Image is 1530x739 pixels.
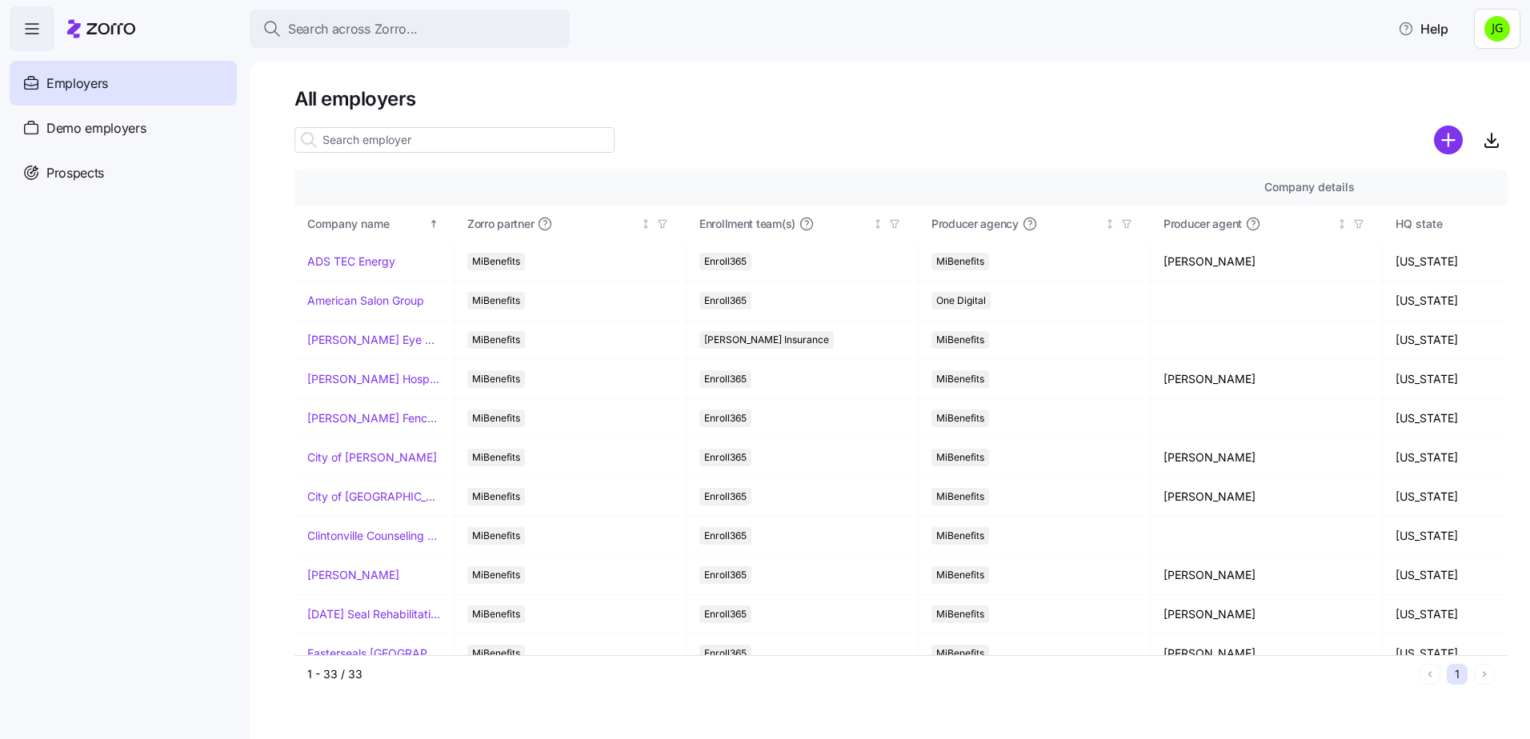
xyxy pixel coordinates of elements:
[919,206,1151,242] th: Producer agencyNot sorted
[307,254,395,270] a: ADS TEC Energy
[472,605,520,623] span: MiBenefits
[687,206,919,242] th: Enrollment team(s)Not sorted
[704,566,747,584] span: Enroll365
[472,370,520,388] span: MiBenefits
[1474,664,1495,685] button: Next page
[307,645,441,661] a: Easterseals [GEOGRAPHIC_DATA] & [GEOGRAPHIC_DATA][US_STATE]
[307,293,424,309] a: American Salon Group
[1447,664,1468,685] button: 1
[307,666,1413,682] div: 1 - 33 / 33
[704,370,747,388] span: Enroll365
[1151,242,1383,282] td: [PERSON_NAME]
[10,106,237,150] a: Demo employers
[704,527,747,545] span: Enroll365
[1434,126,1463,154] svg: add icon
[455,206,687,242] th: Zorro partnerNot sorted
[307,215,426,233] div: Company name
[472,566,520,584] span: MiBenefits
[936,488,984,505] span: MiBenefits
[699,216,795,232] span: Enrollment team(s)
[472,488,520,505] span: MiBenefits
[1104,218,1115,230] div: Not sorted
[704,605,747,623] span: Enroll365
[936,605,984,623] span: MiBenefits
[936,645,984,662] span: MiBenefits
[704,292,747,310] span: Enroll365
[1385,13,1461,45] button: Help
[1151,595,1383,634] td: [PERSON_NAME]
[294,86,1508,111] h1: All employers
[704,409,747,427] span: Enroll365
[872,218,883,230] div: Not sorted
[46,118,146,138] span: Demo employers
[472,253,520,270] span: MiBenefits
[1336,218,1348,230] div: Not sorted
[1420,664,1440,685] button: Previous page
[1151,477,1383,517] td: [PERSON_NAME]
[1151,634,1383,673] td: [PERSON_NAME]
[704,331,829,349] span: [PERSON_NAME] Insurance
[250,10,570,48] button: Search across Zorro...
[472,449,520,466] span: MiBenefits
[46,163,104,183] span: Prospects
[10,150,237,195] a: Prospects
[704,253,747,270] span: Enroll365
[936,292,986,310] span: One Digital
[936,566,984,584] span: MiBenefits
[936,409,984,427] span: MiBenefits
[46,74,108,94] span: Employers
[1151,438,1383,477] td: [PERSON_NAME]
[294,127,615,153] input: Search employer
[640,218,651,230] div: Not sorted
[1484,16,1510,42] img: a4774ed6021b6d0ef619099e609a7ec5
[467,216,534,232] span: Zorro partner
[931,216,1019,232] span: Producer agency
[936,253,984,270] span: MiBenefits
[1164,216,1242,232] span: Producer agent
[1151,556,1383,595] td: [PERSON_NAME]
[1151,360,1383,399] td: [PERSON_NAME]
[472,527,520,545] span: MiBenefits
[472,292,520,310] span: MiBenefits
[472,331,520,349] span: MiBenefits
[936,527,984,545] span: MiBenefits
[307,528,441,544] a: Clintonville Counseling and Wellness
[936,449,984,466] span: MiBenefits
[307,449,437,465] a: City of [PERSON_NAME]
[307,410,441,426] a: [PERSON_NAME] Fence Company
[936,370,984,388] span: MiBenefits
[307,567,399,583] a: [PERSON_NAME]
[428,218,439,230] div: Sorted ascending
[307,332,441,348] a: [PERSON_NAME] Eye Associates
[472,645,520,662] span: MiBenefits
[704,449,747,466] span: Enroll365
[294,206,455,242] th: Company nameSorted ascending
[307,371,441,387] a: [PERSON_NAME] Hospitality
[307,489,441,505] a: City of [GEOGRAPHIC_DATA]
[704,488,747,505] span: Enroll365
[288,19,418,39] span: Search across Zorro...
[10,61,237,106] a: Employers
[307,606,441,622] a: [DATE] Seal Rehabilitation Center of [GEOGRAPHIC_DATA]
[704,645,747,662] span: Enroll365
[936,331,984,349] span: MiBenefits
[1151,206,1383,242] th: Producer agentNot sorted
[472,409,520,427] span: MiBenefits
[1398,19,1448,38] span: Help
